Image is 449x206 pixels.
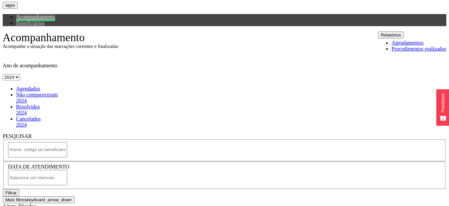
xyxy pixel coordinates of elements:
[378,31,404,39] button: Relatórios
[391,46,446,52] a: Procedimentos realizados
[3,2,18,9] button: apps
[8,142,67,157] input: Nome, código do beneficiário ou CPF
[16,104,40,110] span: Resolvidos
[378,40,446,52] ul: Relatórios
[8,164,69,169] label: DATA DE ATENDIMENTO
[391,40,424,46] a: Agendamentos
[3,189,19,196] button: Filtrar
[8,170,67,185] input: Selecione um intervalo
[3,196,75,203] button: Mais filtroskeyboard_arrow_down
[16,116,41,122] span: Cancelados
[3,44,313,49] p: Acompanhe a situação das marcações correntes e finalizadas
[16,98,446,104] div: 2024
[3,133,32,139] label: PESQUISAR
[16,92,58,97] span: Não compareceram
[16,86,40,91] span: Agendados
[16,20,44,26] a: Beneficiários
[16,14,55,21] a: Acompanhamento
[3,31,313,44] p: Acompanhamento
[27,197,72,202] i: keyboard_arrow_down
[3,63,446,69] p: Ano de acompanhamento
[16,110,446,116] div: 2024
[440,93,445,112] div: Feedback
[16,122,446,128] div: 2024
